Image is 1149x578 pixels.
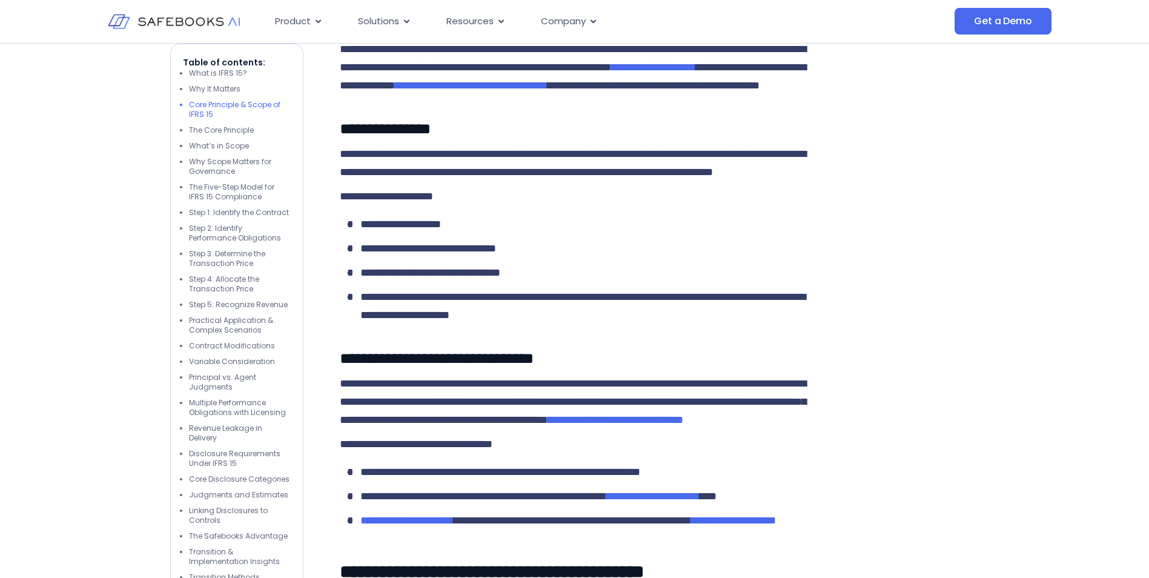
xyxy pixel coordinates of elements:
[189,357,291,367] li: Variable Consideration
[189,373,291,392] li: Principal vs. Agent Judgments
[265,10,833,33] div: Menu Toggle
[189,341,291,351] li: Contract Modifications
[189,424,291,443] li: Revenue Leakage in Delivery
[955,8,1051,35] a: Get a Demo
[189,182,291,202] li: The Five-Step Model for IFRS 15 Compliance
[189,474,291,484] li: Core Disclosure Categories
[265,10,833,33] nav: Menu
[189,141,291,151] li: What’s in Scope
[541,15,586,28] span: Company
[189,68,291,78] li: What is IFRS 15?
[183,56,291,68] p: Table of contents:
[189,300,291,310] li: Step 5: Recognize Revenue
[275,15,311,28] span: Product
[189,274,291,294] li: Step 4: Allocate the Transaction Price
[189,125,291,135] li: The Core Principle
[189,249,291,268] li: Step 3: Determine the Transaction Price
[446,15,494,28] span: Resources
[189,100,291,119] li: Core Principle & Scope of IFRS 15
[189,157,291,176] li: Why Scope Matters for Governance
[189,316,291,335] li: Practical Application & Complex Scenarios
[189,547,291,566] li: Transition & Implementation Insights
[189,449,291,468] li: Disclosure Requirements Under IFRS 15
[189,531,291,541] li: The Safebooks Advantage
[358,15,399,28] span: Solutions
[189,224,291,243] li: Step 2: Identify Performance Obligations
[974,15,1031,27] span: Get a Demo
[189,84,291,94] li: Why It Matters
[189,208,291,218] li: Step 1: Identify the Contract
[189,490,291,500] li: Judgments and Estimates
[189,506,291,525] li: Linking Disclosures to Controls
[189,398,291,417] li: Multiple Performance Obligations with Licensing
